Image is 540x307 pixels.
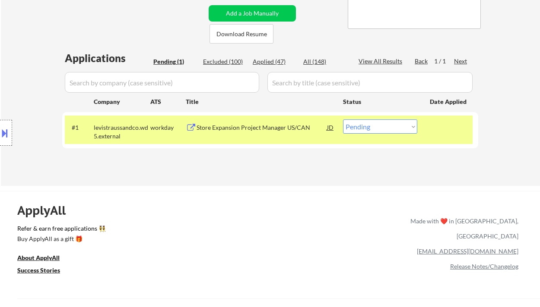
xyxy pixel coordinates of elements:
[430,97,468,106] div: Date Applied
[303,57,346,66] div: All (148)
[210,24,273,44] button: Download Resume
[209,5,296,22] button: Add a Job Manually
[343,94,417,109] div: Status
[454,57,468,66] div: Next
[359,57,405,66] div: View All Results
[65,72,259,93] input: Search by company (case sensitive)
[150,123,186,132] div: workday
[186,97,335,106] div: Title
[150,97,186,106] div: ATS
[434,57,454,66] div: 1 / 1
[17,266,72,277] a: Success Stories
[253,57,296,66] div: Applied (47)
[17,254,72,264] a: About ApplyAll
[17,235,104,245] a: Buy ApplyAll as a gift 🎁
[407,213,518,244] div: Made with ❤️ in [GEOGRAPHIC_DATA], [GEOGRAPHIC_DATA]
[17,236,104,242] div: Buy ApplyAll as a gift 🎁
[153,57,197,66] div: Pending (1)
[17,203,76,218] div: ApplyAll
[417,247,518,255] a: [EMAIL_ADDRESS][DOMAIN_NAME]
[326,119,335,135] div: JD
[17,266,60,274] u: Success Stories
[450,263,518,270] a: Release Notes/Changelog
[17,226,230,235] a: Refer & earn free applications 👯‍♀️
[415,57,429,66] div: Back
[197,123,327,132] div: Store Expansion Project Manager US/CAN
[203,57,246,66] div: Excluded (100)
[17,254,60,261] u: About ApplyAll
[267,72,473,93] input: Search by title (case sensitive)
